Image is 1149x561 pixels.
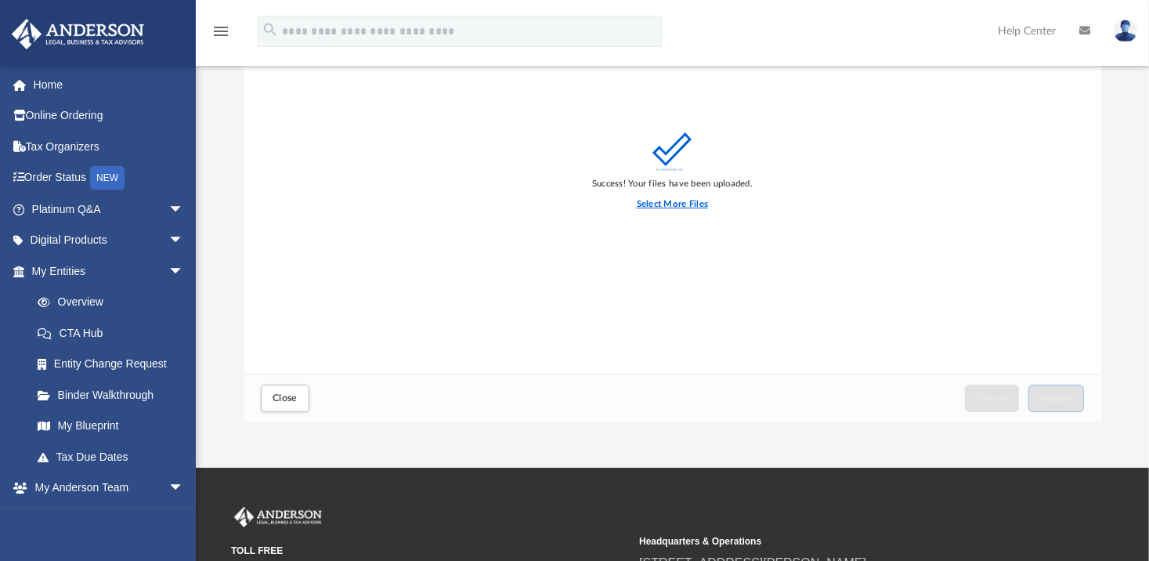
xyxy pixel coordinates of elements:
[261,385,309,412] button: Close
[11,472,200,504] a: My Anderson Teamarrow_drop_down
[11,194,208,225] a: Platinum Q&Aarrow_drop_down
[231,507,325,527] img: Anderson Advisors Platinum Portal
[22,411,200,442] a: My Blueprint
[1114,20,1137,42] img: User Pic
[11,69,208,100] a: Home
[22,379,208,411] a: Binder Walkthrough
[7,19,149,49] img: Anderson Advisors Platinum Portal
[11,162,208,194] a: Order StatusNEW
[273,393,298,403] span: Close
[262,21,279,38] i: search
[22,503,192,534] a: My Anderson Team
[639,534,1036,548] small: Headquarters & Operations
[11,131,208,162] a: Tax Organizers
[977,393,1008,403] span: Cancel
[22,441,208,472] a: Tax Due Dates
[592,177,753,191] div: Success! Your files have been uploaded.
[22,349,208,380] a: Entity Change Request
[211,22,230,41] i: menu
[168,255,200,288] span: arrow_drop_down
[22,317,208,349] a: CTA Hub
[11,255,208,287] a: My Entitiesarrow_drop_down
[11,225,208,256] a: Digital Productsarrow_drop_down
[211,30,230,41] a: menu
[1028,385,1085,412] button: Upload
[11,100,208,132] a: Online Ordering
[90,166,125,190] div: NEW
[965,385,1020,412] button: Cancel
[637,197,708,212] label: Select More Files
[231,544,628,558] small: TOLL FREE
[168,194,200,226] span: arrow_drop_down
[168,225,200,257] span: arrow_drop_down
[1040,393,1073,403] span: Upload
[168,472,200,505] span: arrow_drop_down
[22,287,208,318] a: Overview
